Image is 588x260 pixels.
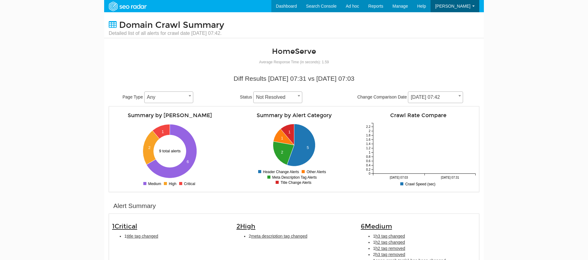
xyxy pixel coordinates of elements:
[240,95,252,99] span: Status
[106,1,149,12] img: SEORadar
[240,222,255,230] span: High
[144,91,193,103] span: Any
[366,134,371,137] tspan: 1.8
[375,240,405,245] span: h2 tag changed
[408,93,463,102] span: 09/04/2025 07:42
[159,149,181,153] text: 9 total alerts
[112,222,137,230] span: 1
[369,172,371,175] tspan: 0
[112,113,227,118] h4: Summary by [PERSON_NAME]
[375,246,405,251] span: h2 tag removed
[435,4,470,9] span: [PERSON_NAME]
[373,245,476,251] li: 1
[375,234,405,239] span: h3 tag changed
[366,155,371,158] tspan: 0.8
[366,168,371,171] tspan: 0.2
[361,222,392,230] span: 6
[373,251,476,258] li: 2
[124,233,227,239] li: 1
[346,4,359,9] span: Ad hoc
[368,4,383,9] span: Reports
[145,93,193,102] span: Any
[369,151,371,154] tspan: 1
[115,222,137,230] span: Critical
[119,20,224,30] span: Domain Crawl Summary
[357,95,407,99] span: Change Comparison Date
[272,47,316,56] a: HomeServe
[236,113,352,118] h4: Summary by Alert Category
[417,4,426,9] span: Help
[369,129,371,133] tspan: 2
[253,91,302,103] span: Not Resolved
[113,74,475,83] div: Diff Results [DATE] 07:31 vs [DATE] 07:03
[366,142,371,146] tspan: 1.4
[254,93,302,102] span: Not Resolved
[366,164,371,167] tspan: 0.4
[441,176,459,179] tspan: [DATE] 07:31
[361,113,476,118] h4: Crawl Rate Compare
[249,233,352,239] li: 2
[408,91,463,103] span: 09/04/2025 07:42
[259,60,329,64] small: Average Response Time (in seconds): 1.59
[375,252,405,257] span: h3 tag removed
[109,30,224,37] small: Detailed list of all alerts for crawl date [DATE] 07:42.
[373,239,476,245] li: 1
[390,176,408,179] tspan: [DATE] 07:03
[366,147,371,150] tspan: 1.2
[113,201,156,210] div: Alert Summary
[373,233,476,239] li: 1
[236,222,255,230] span: 2
[366,138,371,141] tspan: 1.6
[123,95,143,99] span: Page Type
[365,222,392,230] span: Medium
[251,234,307,239] span: meta description tag changed
[366,159,371,163] tspan: 0.6
[127,234,158,239] span: title tag changed
[366,125,371,128] tspan: 2.2
[393,4,408,9] span: Manage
